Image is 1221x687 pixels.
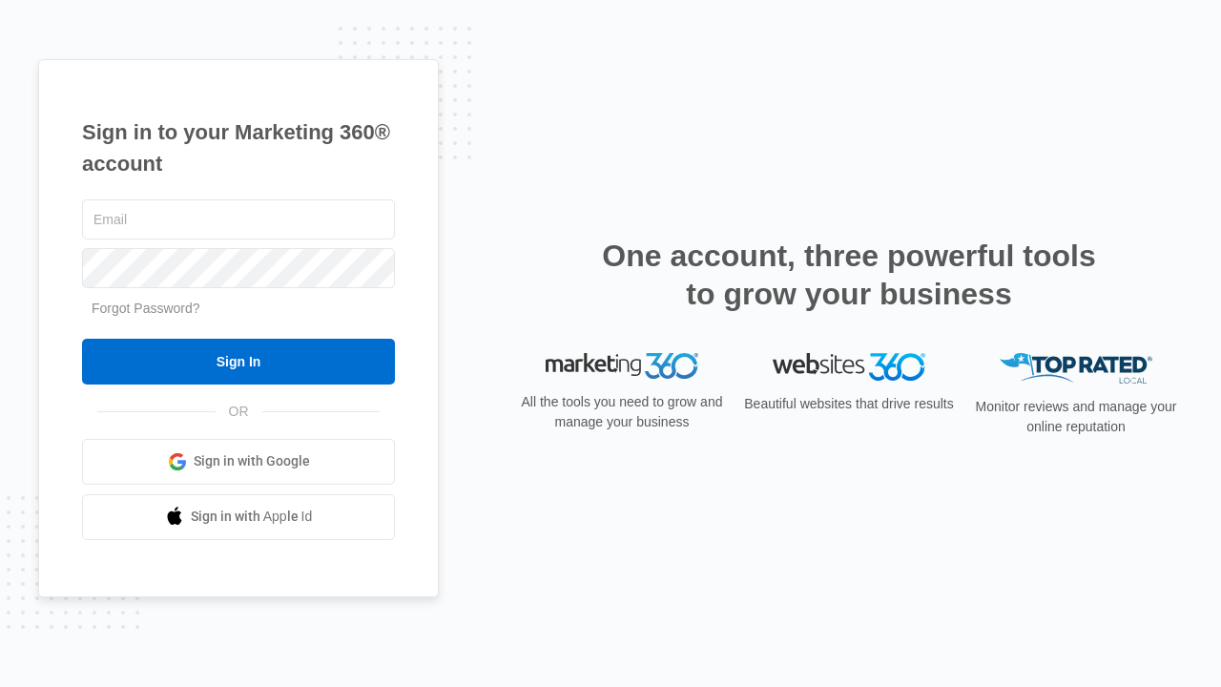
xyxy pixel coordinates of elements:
[969,397,1183,437] p: Monitor reviews and manage your online reputation
[82,439,395,485] a: Sign in with Google
[742,394,956,414] p: Beautiful websites that drive results
[515,392,729,432] p: All the tools you need to grow and manage your business
[82,116,395,179] h1: Sign in to your Marketing 360® account
[546,353,698,380] img: Marketing 360
[194,451,310,471] span: Sign in with Google
[216,402,262,422] span: OR
[1000,353,1152,385] img: Top Rated Local
[596,237,1102,313] h2: One account, three powerful tools to grow your business
[82,199,395,239] input: Email
[92,301,200,316] a: Forgot Password?
[82,494,395,540] a: Sign in with Apple Id
[773,353,925,381] img: Websites 360
[191,507,313,527] span: Sign in with Apple Id
[82,339,395,385] input: Sign In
